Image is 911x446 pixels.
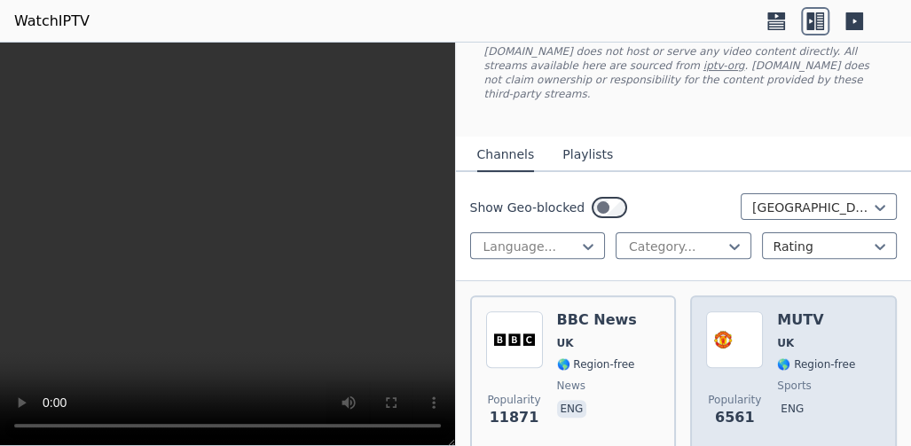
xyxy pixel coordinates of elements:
p: eng [777,400,807,418]
a: iptv-org [703,59,745,72]
button: Playlists [562,138,613,172]
h6: BBC News [557,311,637,329]
label: Show Geo-blocked [470,199,585,216]
span: sports [777,379,811,393]
span: UK [557,336,574,350]
h6: MUTV [777,311,855,329]
span: 🌎 Region-free [777,357,855,372]
button: Channels [477,138,535,172]
span: UK [777,336,794,350]
a: WatchIPTV [14,11,90,32]
span: Popularity [487,393,540,407]
span: 11871 [490,407,539,428]
span: Popularity [708,393,761,407]
img: MUTV [706,311,763,368]
img: BBC News [486,311,543,368]
span: 6561 [715,407,755,428]
span: 🌎 Region-free [557,357,635,372]
span: news [557,379,585,393]
p: [DOMAIN_NAME] does not host or serve any video content directly. All streams available here are s... [484,44,884,101]
p: eng [557,400,587,418]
